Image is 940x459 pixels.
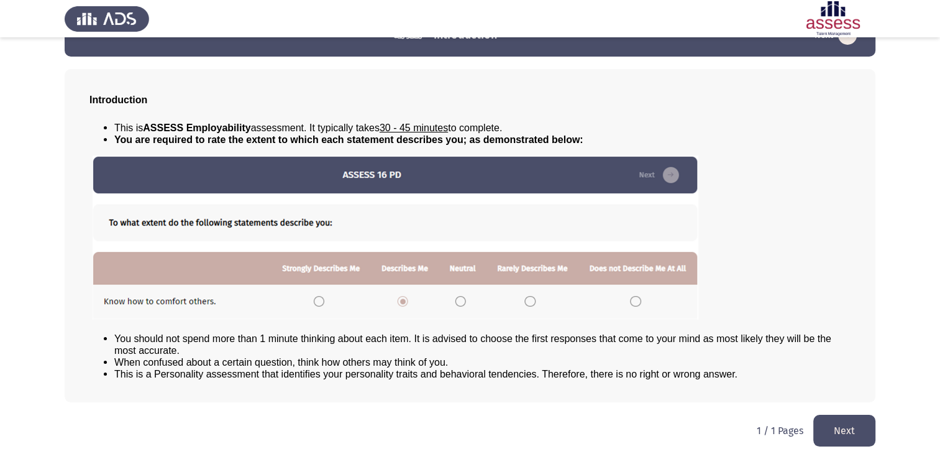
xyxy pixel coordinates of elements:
[114,369,737,379] span: This is a Personality assessment that identifies your personality traits and behavioral tendencie...
[114,333,831,356] span: You should not spend more than 1 minute thinking about each item. It is advised to choose the fir...
[114,123,502,133] span: This is assessment. It typically takes to complete.
[89,95,147,105] span: Introduction
[114,357,448,368] span: When confused about a certain question, think how others may think of you.
[791,1,875,36] img: Assessment logo of ASSESS Employability - EBI
[65,1,149,36] img: Assess Talent Management logo
[813,415,875,447] button: load next page
[757,425,803,437] p: 1 / 1 Pages
[114,134,583,145] span: You are required to rate the extent to which each statement describes you; as demonstrated below:
[380,123,448,133] u: 30 - 45 minutes
[143,123,250,133] b: ASSESS Employability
